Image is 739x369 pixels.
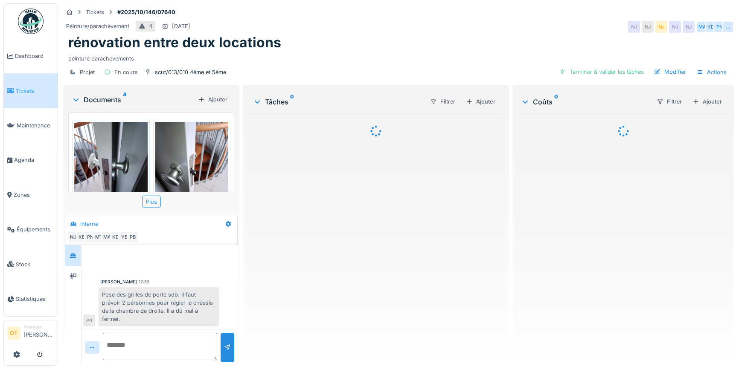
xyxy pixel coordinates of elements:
[655,21,667,33] div: NJ
[66,22,129,30] div: Peinture/parachèvement
[556,66,647,78] div: Terminer & valider les tâches
[683,21,695,33] div: NJ
[705,21,717,33] div: KD
[127,231,139,243] div: PB
[290,97,294,107] sup: 0
[722,21,734,33] div: …
[426,95,459,108] div: Filtrer
[68,35,281,51] h1: rénovation entre deux locations
[114,8,179,16] strong: #2025/10/146/07640
[7,327,20,340] li: OT
[17,121,54,130] span: Maintenance
[68,51,729,63] div: peinture parachevements
[7,324,54,344] a: OT Manager[PERSON_NAME]
[142,196,161,208] div: Plus
[651,66,690,78] div: Modifier
[4,247,58,281] a: Stock
[76,231,87,243] div: KE
[86,8,104,16] div: Tickets
[14,156,54,164] span: Agenda
[80,220,98,228] div: Interne
[172,22,190,30] div: [DATE]
[84,231,96,243] div: PN
[642,21,654,33] div: NJ
[72,95,195,105] div: Documents
[23,324,54,330] div: Manager
[4,212,58,247] a: Équipements
[83,314,95,326] div: PB
[4,143,58,177] a: Agenda
[18,9,44,34] img: Badge_color-CXgf-gQk.svg
[463,96,499,107] div: Ajouter
[93,231,105,243] div: MT
[4,73,58,108] a: Tickets
[669,21,681,33] div: NJ
[155,122,229,219] img: 2pbgikalanzb3jyg5amljcztrbdc
[155,68,226,76] div: scut/013/010 4ème et 5ème
[16,295,54,303] span: Statistiques
[23,324,54,342] li: [PERSON_NAME]
[100,279,137,285] div: [PERSON_NAME]
[67,231,79,243] div: NJ
[693,66,730,78] div: Actions
[4,108,58,143] a: Maintenance
[15,52,54,60] span: Dashboard
[16,87,54,95] span: Tickets
[713,21,725,33] div: PN
[554,97,558,107] sup: 0
[74,122,148,219] img: yk913dwwtgzctq8vm672je0y21r1
[114,68,138,76] div: En cours
[123,95,126,105] sup: 4
[195,94,231,105] div: Ajouter
[149,22,152,30] div: 4
[4,178,58,212] a: Zones
[16,260,54,268] span: Stock
[99,287,219,327] div: Pose des grilles de porte sdb. Il faut prévoir 2 personnes pour régler le châssis de la chambre d...
[696,21,708,33] div: MA
[689,96,725,107] div: Ajouter
[139,279,149,285] div: 12:53
[17,225,54,234] span: Équipements
[4,39,58,73] a: Dashboard
[101,231,113,243] div: MA
[521,97,649,107] div: Coûts
[4,282,58,316] a: Statistiques
[628,21,640,33] div: NJ
[653,95,686,108] div: Filtrer
[253,97,423,107] div: Tâches
[80,68,95,76] div: Projet
[14,191,54,199] span: Zones
[118,231,130,243] div: YE
[110,231,122,243] div: KD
